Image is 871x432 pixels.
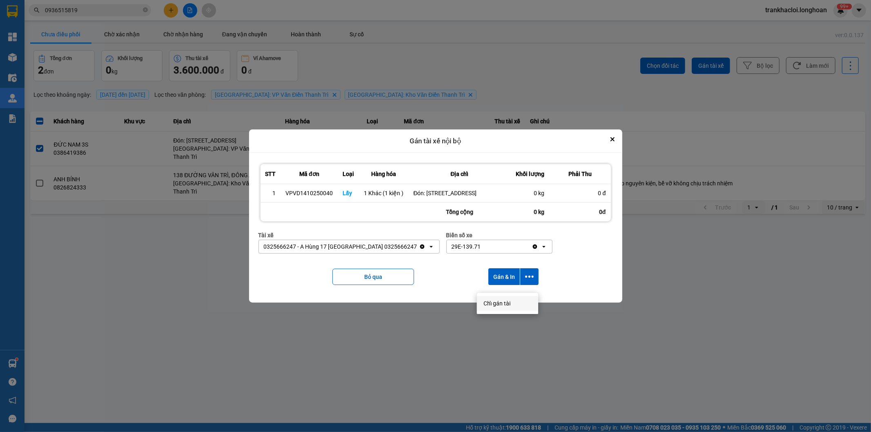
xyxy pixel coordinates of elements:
input: Selected 29E-139.71. [482,243,483,251]
div: 29E-139.71 [452,243,481,251]
div: 0 kg [516,189,545,197]
button: Gán & In [488,268,520,285]
div: 0 kg [511,203,550,221]
button: Close [608,134,617,144]
div: Loại [343,169,354,179]
div: 0325666247 - A Hùng 17 [GEOGRAPHIC_DATA] 0325666247 [264,243,417,251]
div: 1 [265,189,276,197]
div: 0đ [550,203,611,221]
div: Phải Thu [555,169,606,179]
div: Lấy [343,189,354,197]
span: Chỉ gán tài [483,299,510,307]
div: Đón: [STREET_ADDRESS] [414,189,506,197]
div: Biển số xe [446,231,552,240]
button: Bỏ qua [332,269,414,285]
div: Hàng hóa [364,169,404,179]
div: 0 đ [555,189,606,197]
div: Khối lượng [516,169,545,179]
div: Tổng cộng [409,203,511,221]
div: 1 Khác (1 kiện ) [364,189,404,197]
div: Tài xế [258,231,440,240]
svg: open [428,243,434,250]
div: Mã đơn [286,169,333,179]
ul: Menu [477,293,538,314]
div: Địa chỉ [414,169,506,179]
div: VPVD1410250040 [286,189,333,197]
input: Selected 0325666247 - A Hùng 17 Lái Xe Hà Nội 0325666247. [418,243,419,251]
svg: Clear value [419,243,425,250]
div: dialog [249,129,622,303]
svg: open [541,243,547,250]
div: Gán tài xế nội bộ [249,129,622,153]
svg: Clear value [532,243,538,250]
div: STT [265,169,276,179]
